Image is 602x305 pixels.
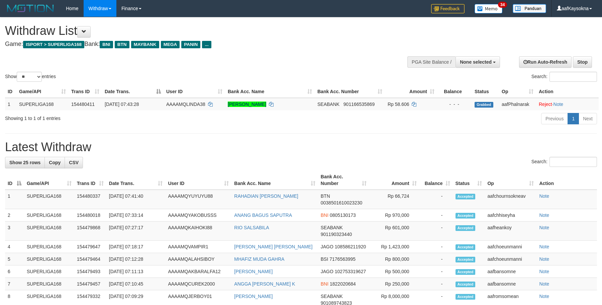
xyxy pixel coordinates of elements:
th: Status: activate to sort column ascending [453,171,485,190]
th: Balance [437,85,472,98]
td: [DATE] 07:33:14 [106,209,166,222]
td: Rp 601,000 [369,222,419,241]
span: Show 25 rows [9,160,40,165]
a: Run Auto-Refresh [519,56,572,68]
td: 5 [5,253,24,265]
td: Rp 970,000 [369,209,419,222]
td: - [419,190,453,209]
td: AAAAMQYUYUYU88 [165,190,231,209]
span: CSV [69,160,79,165]
th: ID: activate to sort column descending [5,171,24,190]
td: 154480018 [74,209,106,222]
th: Bank Acc. Number: activate to sort column ascending [318,171,369,190]
td: - [419,241,453,253]
th: User ID: activate to sort column ascending [165,171,231,190]
td: aafchhiseyha [485,209,536,222]
td: aafchoeunmanni [485,241,536,253]
td: Rp 800,000 [369,253,419,265]
a: Note [539,193,549,199]
th: Balance: activate to sort column ascending [419,171,453,190]
a: Previous [541,113,568,124]
th: ID [5,85,16,98]
span: SEABANK [317,102,339,107]
td: Rp 1,423,000 [369,241,419,253]
td: [DATE] 07:18:17 [106,241,166,253]
span: Copy 7176563995 to clipboard [329,256,356,262]
th: Date Trans.: activate to sort column ascending [106,171,166,190]
span: BNI [321,212,328,218]
span: 34 [498,2,507,8]
a: ANANG BAGUS SAPUTRA [234,212,292,218]
td: 3 [5,222,24,241]
div: - - - [440,101,469,108]
a: [PERSON_NAME] [234,294,273,299]
span: Copy [49,160,61,165]
td: 154479647 [74,241,106,253]
th: Game/API: activate to sort column ascending [16,85,69,98]
td: 154479464 [74,253,106,265]
td: [DATE] 07:10:45 [106,278,166,290]
span: BNI [100,41,113,48]
a: Note [539,256,549,262]
span: MEGA [161,41,180,48]
a: Note [539,225,549,230]
span: BNI [321,281,328,287]
td: - [419,209,453,222]
span: Accepted [456,257,476,262]
td: 154480337 [74,190,106,209]
span: Copy 0038501610023230 to clipboard [321,200,363,205]
td: 1 [5,190,24,209]
a: MHAFIZ MUDA GAHRA [234,256,284,262]
a: [PERSON_NAME] [234,269,273,274]
th: Date Trans.: activate to sort column descending [102,85,164,98]
a: Note [539,269,549,274]
span: JAGO [321,269,333,274]
td: - [419,278,453,290]
th: Trans ID: activate to sort column ascending [74,171,106,190]
a: 1 [568,113,579,124]
div: Showing 1 to 1 of 1 entries [5,112,246,122]
td: [DATE] 07:11:13 [106,265,166,278]
th: Action [536,171,597,190]
span: ISPORT > SUPERLIGA168 [23,41,84,48]
a: Note [539,281,549,287]
span: SEABANK [321,294,343,299]
span: Copy 1822020684 to clipboard [330,281,356,287]
td: aafchournsokneav [485,190,536,209]
input: Search: [549,72,597,82]
span: AAAAMQLINDA38 [166,102,205,107]
span: 154480411 [71,102,95,107]
td: Rp 250,000 [369,278,419,290]
span: Accepted [456,225,476,231]
td: 2 [5,209,24,222]
a: [PERSON_NAME] [PERSON_NAME] [234,244,312,249]
td: aafheankoy [485,222,536,241]
span: Accepted [456,244,476,250]
td: SUPERLIGA168 [24,265,74,278]
label: Show entries [5,72,56,82]
th: Trans ID: activate to sort column ascending [69,85,102,98]
th: Amount: activate to sort column ascending [369,171,419,190]
a: Next [579,113,597,124]
label: Search: [531,72,597,82]
a: Note [539,212,549,218]
th: Game/API: activate to sort column ascending [24,171,74,190]
td: aafbansomne [485,278,536,290]
td: AAAAMQCUREK2000 [165,278,231,290]
input: Search: [549,157,597,167]
td: 154479493 [74,265,106,278]
span: Copy 901190323440 to clipboard [321,232,352,237]
span: BSI [321,256,328,262]
h1: Withdraw List [5,24,395,38]
div: PGA Site Balance / [407,56,456,68]
a: CSV [65,157,83,168]
a: Note [554,102,564,107]
a: Reject [539,102,552,107]
span: PANIN [181,41,200,48]
span: Copy 108586211920 to clipboard [335,244,366,249]
td: AAAAMQALAHSIBOY [165,253,231,265]
td: SUPERLIGA168 [24,190,74,209]
th: Amount: activate to sort column ascending [385,85,437,98]
td: AAAAMQVAMPIR1 [165,241,231,253]
span: Copy 0805130173 to clipboard [330,212,356,218]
